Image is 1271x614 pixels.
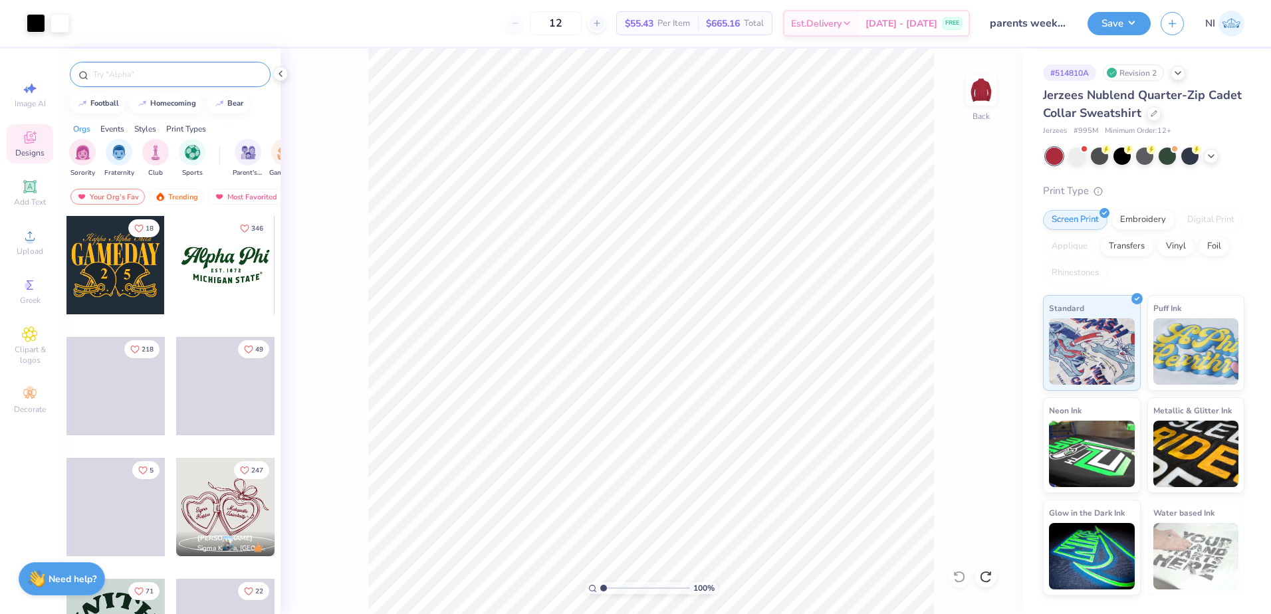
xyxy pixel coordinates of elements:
[269,139,300,178] div: filter for Game Day
[234,461,269,479] button: Like
[69,139,96,178] button: filter button
[1049,318,1135,385] img: Standard
[1049,301,1084,315] span: Standard
[146,588,154,595] span: 71
[1043,263,1107,283] div: Rhinestones
[90,100,119,107] div: football
[973,110,990,122] div: Back
[155,192,166,201] img: trending.gif
[142,346,154,353] span: 218
[1205,16,1215,31] span: NI
[1218,11,1244,37] img: Nicole Isabelle Dimla
[17,246,43,256] span: Upload
[124,340,160,358] button: Like
[197,534,253,543] span: [PERSON_NAME]
[128,219,160,237] button: Like
[104,168,134,178] span: Fraternity
[182,168,203,178] span: Sports
[76,192,87,201] img: most_fav.gif
[150,467,154,474] span: 5
[233,139,263,178] div: filter for Parent's Weekend
[1153,301,1181,315] span: Puff Ink
[866,17,937,31] span: [DATE] - [DATE]
[70,94,125,114] button: football
[14,197,46,207] span: Add Text
[128,582,160,600] button: Like
[1205,11,1244,37] a: NI
[1100,237,1153,256] div: Transfers
[20,295,41,306] span: Greek
[14,404,46,415] span: Decorate
[945,19,959,28] span: FREE
[980,10,1078,37] input: Untitled Design
[1043,87,1242,121] span: Jerzees Nublend Quarter-Zip Cadet Collar Sweatshirt
[149,189,204,205] div: Trending
[146,225,154,232] span: 18
[234,219,269,237] button: Like
[1199,237,1230,256] div: Foil
[233,168,263,178] span: Parent's Weekend
[1049,421,1135,487] img: Neon Ink
[657,17,690,31] span: Per Item
[1088,12,1151,35] button: Save
[1153,506,1214,520] span: Water based Ink
[1103,64,1164,81] div: Revision 2
[693,582,715,594] span: 100 %
[185,145,200,160] img: Sports Image
[277,145,292,160] img: Game Day Image
[166,123,206,135] div: Print Types
[269,139,300,178] button: filter button
[75,145,90,160] img: Sorority Image
[1043,183,1244,199] div: Print Type
[1105,126,1171,137] span: Minimum Order: 12 +
[208,189,283,205] div: Most Favorited
[134,123,156,135] div: Styles
[255,346,263,353] span: 49
[1153,421,1239,487] img: Metallic & Glitter Ink
[1049,523,1135,589] img: Glow in the Dark Ink
[104,139,134,178] div: filter for Fraternity
[233,139,263,178] button: filter button
[214,100,225,108] img: trend_line.gif
[104,139,134,178] button: filter button
[1153,318,1239,385] img: Puff Ink
[130,94,202,114] button: homecoming
[1157,237,1195,256] div: Vinyl
[179,139,205,178] div: filter for Sports
[70,168,95,178] span: Sorority
[251,225,263,232] span: 346
[1043,64,1096,81] div: # 514810A
[137,100,148,108] img: trend_line.gif
[744,17,764,31] span: Total
[197,544,269,554] span: Sigma Kappa, [GEOGRAPHIC_DATA]
[179,139,205,178] button: filter button
[269,168,300,178] span: Game Day
[207,94,249,114] button: bear
[1043,210,1107,230] div: Screen Print
[92,68,262,81] input: Try "Alpha"
[968,77,994,104] img: Back
[148,145,163,160] img: Club Image
[15,98,46,109] span: Image AI
[132,461,160,479] button: Like
[77,100,88,108] img: trend_line.gif
[1043,237,1096,256] div: Applique
[15,148,45,158] span: Designs
[1074,126,1098,137] span: # 995M
[49,573,96,585] strong: Need help?
[255,588,263,595] span: 22
[706,17,740,31] span: $665.16
[1049,506,1125,520] span: Glow in the Dark Ink
[1179,210,1243,230] div: Digital Print
[69,139,96,178] div: filter for Sorority
[1049,403,1082,417] span: Neon Ink
[73,123,90,135] div: Orgs
[791,17,842,31] span: Est. Delivery
[625,17,653,31] span: $55.43
[241,145,256,160] img: Parent's Weekend Image
[227,100,243,107] div: bear
[112,145,126,160] img: Fraternity Image
[238,340,269,358] button: Like
[1153,523,1239,589] img: Water based Ink
[214,192,225,201] img: most_fav.gif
